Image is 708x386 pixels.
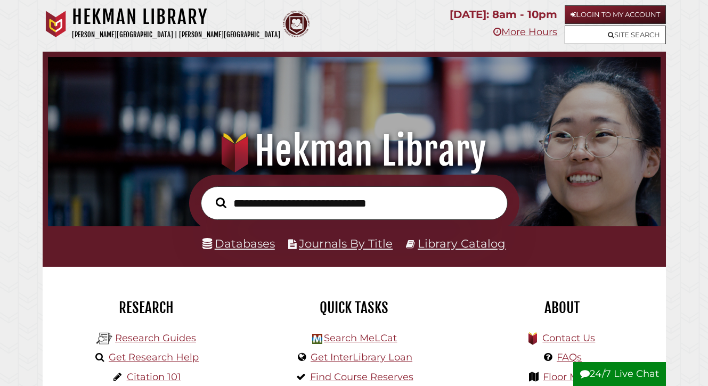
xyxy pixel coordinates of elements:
h1: Hekman Library [58,128,649,175]
a: Citation 101 [127,371,181,383]
a: Site Search [565,26,666,44]
a: Search MeLCat [324,332,397,344]
a: Journals By Title [299,236,393,250]
i: Search [216,197,226,208]
a: Library Catalog [418,236,506,250]
a: Contact Us [542,332,595,344]
a: Floor Maps [543,371,596,383]
p: [DATE]: 8am - 10pm [450,5,557,24]
a: Databases [202,236,275,250]
img: Calvin University [43,11,69,37]
a: Login to My Account [565,5,666,24]
a: Get Research Help [109,351,199,363]
h2: Quick Tasks [258,299,450,317]
a: FAQs [557,351,582,363]
a: Research Guides [115,332,196,344]
a: Get InterLibrary Loan [311,351,412,363]
img: Hekman Library Logo [312,334,322,344]
button: Search [210,194,232,210]
a: More Hours [493,26,557,38]
a: Find Course Reserves [310,371,413,383]
h2: Research [51,299,242,317]
h1: Hekman Library [72,5,280,29]
h2: About [466,299,658,317]
img: Calvin Theological Seminary [283,11,310,37]
img: Hekman Library Logo [96,331,112,347]
p: [PERSON_NAME][GEOGRAPHIC_DATA] | [PERSON_NAME][GEOGRAPHIC_DATA] [72,29,280,41]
